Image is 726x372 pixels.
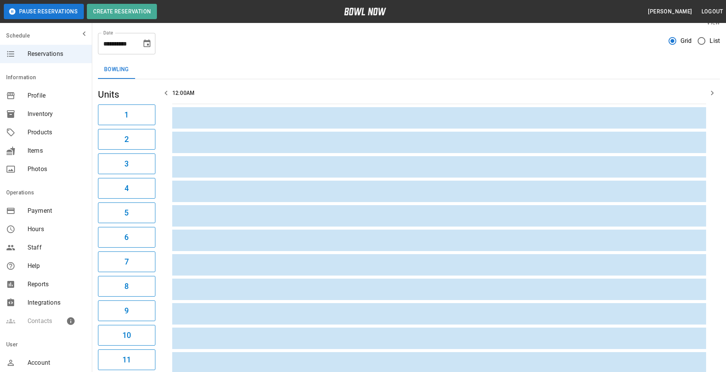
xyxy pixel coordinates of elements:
[680,36,692,46] span: Grid
[98,153,155,174] button: 3
[28,165,86,174] span: Photos
[124,256,129,268] h6: 7
[28,358,86,367] span: Account
[98,227,155,248] button: 6
[98,60,135,79] button: Bowling
[28,280,86,289] span: Reports
[28,109,86,119] span: Inventory
[98,178,155,199] button: 4
[98,202,155,223] button: 5
[124,231,129,243] h6: 6
[4,4,84,19] button: Pause Reservations
[28,146,86,155] span: Items
[98,88,155,101] h5: Units
[698,5,726,19] button: Logout
[98,251,155,272] button: 7
[122,329,131,341] h6: 10
[98,104,155,125] button: 1
[98,60,720,79] div: inventory tabs
[98,276,155,297] button: 8
[98,325,155,346] button: 10
[124,182,129,194] h6: 4
[28,128,86,137] span: Products
[122,354,131,366] h6: 11
[124,305,129,317] h6: 9
[124,207,129,219] h6: 5
[139,36,155,51] button: Choose date, selected date is Sep 18, 2025
[645,5,695,19] button: [PERSON_NAME]
[28,261,86,271] span: Help
[28,298,86,307] span: Integrations
[124,280,129,292] h6: 8
[98,300,155,321] button: 9
[28,91,86,100] span: Profile
[28,206,86,215] span: Payment
[344,8,386,15] img: logo
[124,133,129,145] h6: 2
[710,36,720,46] span: List
[28,49,86,59] span: Reservations
[87,4,157,19] button: Create Reservation
[124,158,129,170] h6: 3
[28,243,86,252] span: Staff
[28,225,86,234] span: Hours
[98,129,155,150] button: 2
[98,349,155,370] button: 11
[124,109,129,121] h6: 1
[172,82,706,104] th: 12:00AM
